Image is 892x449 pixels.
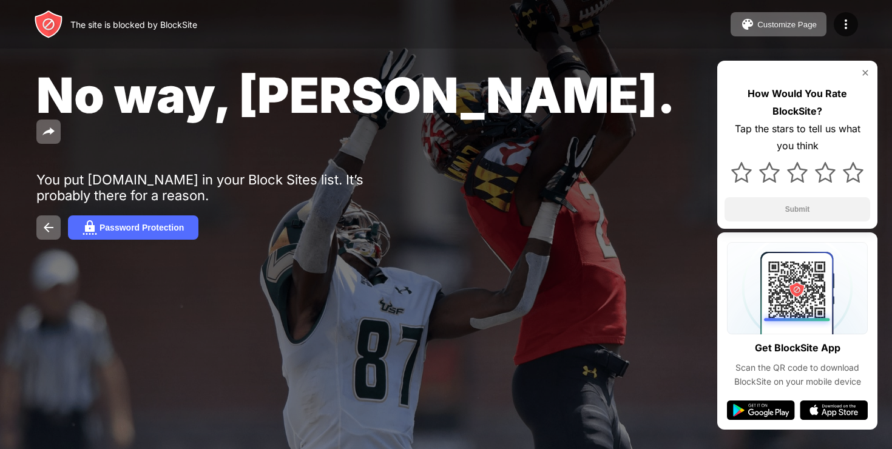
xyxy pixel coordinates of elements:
div: You put [DOMAIN_NAME] in your Block Sites list. It’s probably there for a reason. [36,172,411,203]
div: How Would You Rate BlockSite? [725,85,870,120]
div: Get BlockSite App [755,339,840,357]
div: Scan the QR code to download BlockSite on your mobile device [727,361,868,388]
div: Tap the stars to tell us what you think [725,120,870,155]
img: app-store.svg [800,400,868,420]
img: header-logo.svg [34,10,63,39]
img: password.svg [83,220,97,235]
img: star.svg [843,162,863,183]
div: Customize Page [757,20,817,29]
span: No way, [PERSON_NAME]. [36,66,675,124]
div: Password Protection [100,223,184,232]
img: star.svg [731,162,752,183]
div: The site is blocked by BlockSite [70,19,197,30]
img: share.svg [41,124,56,139]
button: Submit [725,197,870,221]
button: Customize Page [731,12,826,36]
img: google-play.svg [727,400,795,420]
img: menu-icon.svg [839,17,853,32]
button: Password Protection [68,215,198,240]
img: star.svg [815,162,836,183]
img: pallet.svg [740,17,755,32]
img: star.svg [759,162,780,183]
img: rate-us-close.svg [860,68,870,78]
img: back.svg [41,220,56,235]
img: star.svg [787,162,808,183]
